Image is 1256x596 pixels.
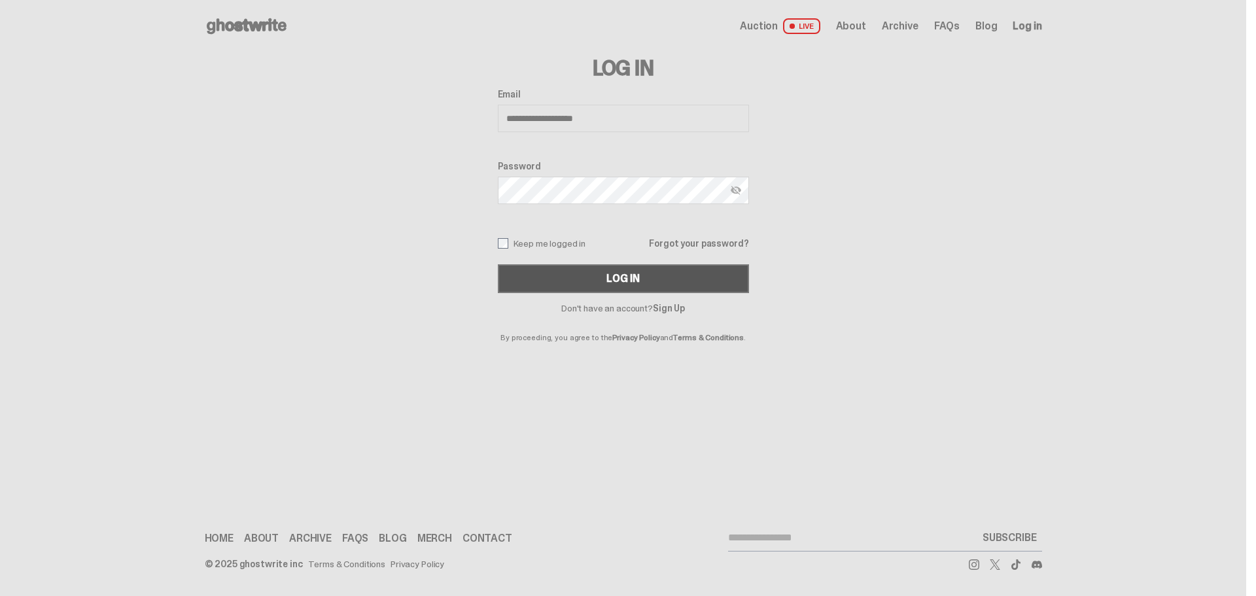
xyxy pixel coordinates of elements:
a: About [244,533,279,544]
a: Archive [882,21,918,31]
a: Blog [975,21,997,31]
a: Privacy Policy [391,559,444,569]
a: Terms & Conditions [308,559,385,569]
a: Blog [379,533,406,544]
div: Log In [606,273,639,284]
h3: Log In [498,58,749,79]
a: Merch [417,533,452,544]
a: Privacy Policy [612,332,659,343]
img: Hide password [731,185,741,196]
span: LIVE [783,18,820,34]
a: About [836,21,866,31]
label: Keep me logged in [498,238,586,249]
button: Log In [498,264,749,293]
a: Archive [289,533,332,544]
label: Password [498,161,749,171]
a: Terms & Conditions [673,332,744,343]
a: FAQs [934,21,960,31]
input: Keep me logged in [498,238,508,249]
a: Contact [462,533,512,544]
a: FAQs [342,533,368,544]
label: Email [498,89,749,99]
a: Log in [1013,21,1041,31]
a: Forgot your password? [649,239,748,248]
div: © 2025 ghostwrite inc [205,559,303,569]
button: SUBSCRIBE [977,525,1042,551]
a: Auction LIVE [740,18,820,34]
a: Home [205,533,234,544]
span: Auction [740,21,778,31]
p: By proceeding, you agree to the and . [498,313,749,342]
p: Don't have an account? [498,304,749,313]
a: Sign Up [653,302,685,314]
